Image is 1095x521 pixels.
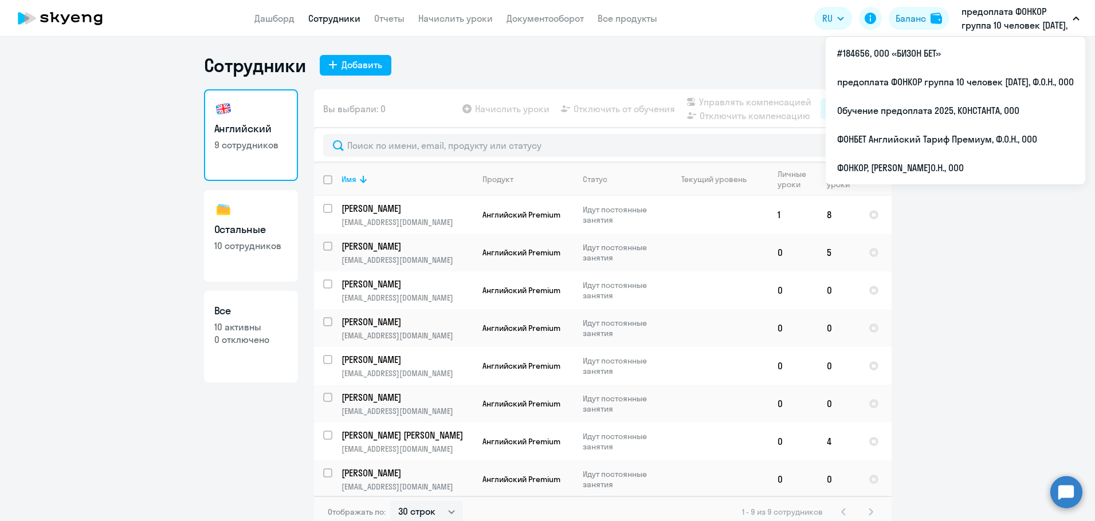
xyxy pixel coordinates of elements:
span: RU [822,11,833,25]
span: Вы выбрали: 0 [323,102,386,116]
p: Идут постоянные занятия [583,204,661,225]
a: [PERSON_NAME] [PERSON_NAME] [342,429,473,441]
p: 0 отключено [214,333,288,346]
span: Английский Premium [482,247,560,258]
a: Начислить уроки [418,13,493,24]
td: 0 [818,385,859,423]
span: Английский Premium [482,361,560,371]
td: 8 [818,196,859,234]
a: [PERSON_NAME] [342,353,473,366]
p: Идут постоянные занятия [583,393,661,414]
p: Идут постоянные занятия [583,242,661,263]
div: Баланс [896,11,926,25]
div: Имя [342,174,356,184]
img: others [214,200,233,219]
p: [EMAIL_ADDRESS][DOMAIN_NAME] [342,368,473,378]
td: 0 [768,347,818,385]
p: 10 активны [214,321,288,333]
td: 0 [768,271,818,309]
td: 4 [818,423,859,460]
p: [PERSON_NAME] [342,467,471,479]
span: Английский Premium [482,398,560,409]
span: Английский Premium [482,436,560,447]
a: Остальные10 сотрудников [204,190,298,282]
img: english [214,100,233,118]
p: [PERSON_NAME] [342,240,471,252]
div: Личные уроки [778,169,817,190]
a: [PERSON_NAME] [342,278,473,290]
span: 1 - 9 из 9 сотрудников [742,507,823,517]
p: 9 сотрудников [214,139,288,151]
div: Статус [583,174,607,184]
a: [PERSON_NAME] [342,202,473,215]
td: 0 [818,271,859,309]
td: 0 [818,347,859,385]
p: [PERSON_NAME] [342,202,471,215]
span: Английский Premium [482,210,560,220]
h3: Все [214,303,288,318]
p: [PERSON_NAME] [342,315,471,328]
td: 0 [768,309,818,347]
a: Отчеты [374,13,405,24]
button: предоплата ФОНКОР группа 10 человек [DATE], Ф.О.Н., ООО [956,5,1085,32]
a: Все продукты [598,13,657,24]
td: 0 [768,385,818,423]
a: [PERSON_NAME] [342,315,473,328]
button: Фильтр [821,98,882,119]
input: Поиск по имени, email, продукту или статусу [323,134,882,157]
td: 0 [768,460,818,498]
a: Английский9 сотрудников [204,89,298,181]
td: 0 [818,309,859,347]
div: Добавить [342,58,382,72]
td: 5 [818,234,859,271]
td: 0 [768,234,818,271]
button: Балансbalance [889,7,949,30]
td: 0 [768,423,818,460]
td: 0 [818,460,859,498]
p: Идут постоянные занятия [583,469,661,490]
p: предоплата ФОНКОР группа 10 человек [DATE], Ф.О.Н., ООО [961,5,1068,32]
p: [PERSON_NAME] [342,353,471,366]
div: Продукт [482,174,513,184]
a: [PERSON_NAME] [342,391,473,404]
span: Английский Premium [482,285,560,295]
div: Текущий уровень [671,174,768,184]
a: Документооборот [507,13,584,24]
h1: Сотрудники [204,54,306,77]
p: [PERSON_NAME] [PERSON_NAME] [342,429,471,441]
img: balance [931,13,942,24]
p: [EMAIL_ADDRESS][DOMAIN_NAME] [342,444,473,454]
p: [PERSON_NAME] [342,391,471,404]
p: [EMAIL_ADDRESS][DOMAIN_NAME] [342,217,473,227]
a: Дашборд [254,13,295,24]
p: [EMAIL_ADDRESS][DOMAIN_NAME] [342,406,473,416]
ul: RU [826,37,1085,184]
a: [PERSON_NAME] [342,240,473,252]
p: [PERSON_NAME] [342,278,471,290]
p: [EMAIL_ADDRESS][DOMAIN_NAME] [342,255,473,265]
a: Все10 активны0 отключено [204,291,298,382]
button: Добавить [320,55,391,76]
a: Сотрудники [308,13,360,24]
h3: Остальные [214,222,288,237]
p: [EMAIL_ADDRESS][DOMAIN_NAME] [342,330,473,341]
a: [PERSON_NAME] [342,467,473,479]
div: Текущий уровень [681,174,747,184]
h3: Английский [214,121,288,136]
p: [EMAIL_ADDRESS][DOMAIN_NAME] [342,481,473,492]
p: 10 сотрудников [214,239,288,252]
p: [EMAIL_ADDRESS][DOMAIN_NAME] [342,293,473,303]
p: Идут постоянные занятия [583,280,661,301]
div: Личные уроки [778,169,810,190]
span: Отображать по: [328,507,386,517]
div: Имя [342,174,473,184]
td: 1 [768,196,818,234]
button: RU [814,7,852,30]
p: Идут постоянные занятия [583,356,661,376]
div: Продукт [482,174,573,184]
div: Статус [583,174,661,184]
p: Идут постоянные занятия [583,318,661,338]
p: Идут постоянные занятия [583,431,661,452]
span: Английский Premium [482,474,560,484]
